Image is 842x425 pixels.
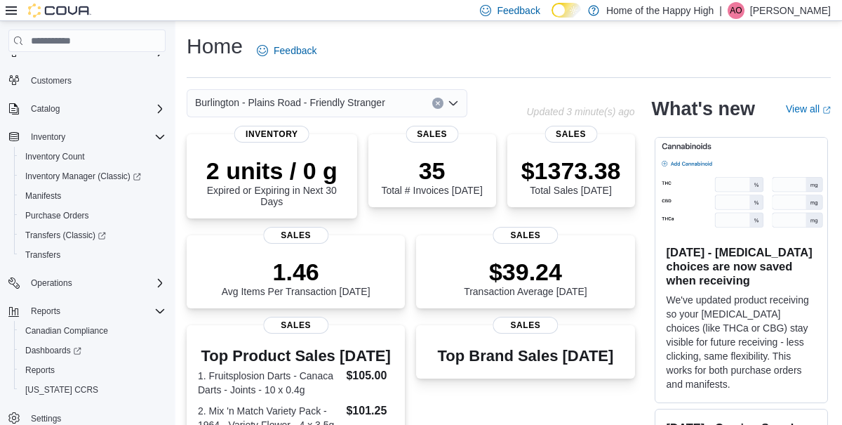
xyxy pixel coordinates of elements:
a: [US_STATE] CCRS [20,381,104,398]
h3: Top Brand Sales [DATE] [438,348,614,365]
span: Catalog [25,100,166,117]
a: Manifests [20,188,67,204]
span: Sales [406,126,458,143]
p: | [719,2,722,19]
dt: 1. Fruitsplosion Darts - Canaca Darts - Joints - 10 x 0.4g [198,369,340,397]
span: Dashboards [25,345,81,356]
span: Reports [25,365,55,376]
button: Catalog [3,99,171,119]
p: Home of the Happy High [606,2,714,19]
a: Canadian Compliance [20,322,114,339]
span: Sales [544,126,597,143]
dd: $105.00 [346,367,394,384]
p: [PERSON_NAME] [750,2,831,19]
span: Canadian Compliance [20,322,166,339]
p: 2 units / 0 g [198,157,346,185]
a: Transfers (Classic) [20,227,112,244]
a: Dashboards [20,342,87,359]
h3: [DATE] - [MEDICAL_DATA] choices are now saved when receiving [667,245,816,287]
div: Transaction Average [DATE] [464,258,587,297]
span: Inventory [234,126,309,143]
img: Cova [28,4,91,18]
div: Expired or Expiring in Next 30 Days [198,157,346,207]
button: Purchase Orders [14,206,171,225]
button: Canadian Compliance [14,321,171,341]
span: Catalog [31,103,60,115]
a: View allExternal link [786,103,831,115]
button: Inventory [25,129,71,145]
a: Dashboards [14,341,171,360]
div: Alex Omiotek [728,2,744,19]
span: Feedback [497,4,540,18]
span: Manifests [25,190,61,202]
span: Sales [263,317,328,334]
span: Dashboards [20,342,166,359]
span: Burlington - Plains Road - Friendly Stranger [195,94,385,111]
span: Settings [31,413,61,424]
a: Inventory Manager (Classic) [14,166,171,186]
span: Inventory Manager (Classic) [20,168,166,185]
button: [US_STATE] CCRS [14,380,171,400]
a: Feedback [251,37,322,65]
a: Reports [20,362,60,379]
span: Inventory Count [25,151,85,162]
span: Transfers (Classic) [25,230,106,241]
a: Transfers [20,247,66,263]
svg: External link [822,106,831,115]
span: [US_STATE] CCRS [25,384,98,395]
button: Reports [25,303,66,320]
div: Avg Items Per Transaction [DATE] [222,258,370,297]
p: $39.24 [464,258,587,286]
a: Transfers (Classic) [14,225,171,245]
span: Transfers [25,249,60,261]
button: Operations [25,275,78,292]
span: Sales [493,317,558,334]
span: Purchase Orders [25,210,89,221]
button: Reports [14,360,171,380]
p: $1373.38 [521,157,621,185]
input: Dark Mode [552,3,581,18]
span: Reports [20,362,166,379]
span: Transfers (Classic) [20,227,166,244]
div: Total # Invoices [DATE] [381,157,482,196]
span: Sales [263,227,328,244]
button: Catalog [25,100,65,117]
span: Manifests [20,188,166,204]
h1: Home [187,32,243,60]
h2: What's new [652,98,755,120]
p: 1.46 [222,258,370,286]
button: Manifests [14,186,171,206]
span: Canadian Compliance [25,325,108,336]
span: Transfers [20,247,166,263]
a: Inventory Manager (Classic) [20,168,147,185]
button: Transfers [14,245,171,265]
span: Washington CCRS [20,381,166,398]
a: Purchase Orders [20,207,95,224]
span: Operations [31,277,72,289]
span: Customers [31,75,72,86]
a: Inventory Count [20,148,91,165]
span: Operations [25,275,166,292]
button: Inventory [3,127,171,147]
button: Reports [3,301,171,321]
p: 35 [381,157,482,185]
span: Feedback [274,44,316,58]
span: Customers [25,72,166,89]
p: Updated 3 minute(s) ago [526,106,634,117]
span: Inventory [25,129,166,145]
button: Clear input [432,98,443,109]
p: We've updated product receiving so your [MEDICAL_DATA] choices (like THCa or CBG) stay visible fo... [667,293,816,391]
a: Customers [25,72,77,89]
span: Inventory Manager (Classic) [25,171,141,182]
button: Operations [3,273,171,293]
span: Reports [31,306,60,317]
button: Open list of options [448,98,459,109]
h3: Top Product Sales [DATE] [198,348,394,365]
span: Reports [25,303,166,320]
dd: $101.25 [346,403,394,419]
span: Purchase Orders [20,207,166,224]
button: Inventory Count [14,147,171,166]
span: Sales [493,227,558,244]
button: Customers [3,70,171,91]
